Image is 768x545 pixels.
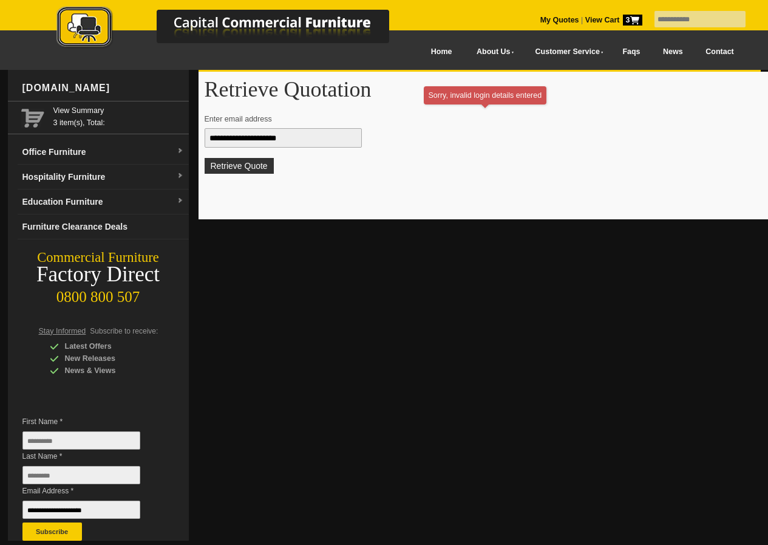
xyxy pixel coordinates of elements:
div: News & Views [50,365,165,377]
a: Hospitality Furnituredropdown [18,165,189,190]
h1: Retrieve Quotation [205,78,767,101]
a: Education Furnituredropdown [18,190,189,214]
a: View Cart3 [583,16,642,24]
div: Factory Direct [8,266,189,283]
a: My Quotes [540,16,579,24]
p: Enter email address [205,113,755,125]
img: dropdown [177,197,184,205]
a: Capital Commercial Furniture Logo [23,6,448,54]
div: Latest Offers [50,340,165,352]
span: Subscribe to receive: [90,327,158,335]
button: Retrieve Quote [205,158,274,174]
strong: View Cart [585,16,642,24]
span: Email Address * [22,485,158,497]
a: About Us [463,38,522,66]
span: 3 [623,15,642,26]
span: 3 item(s), Total: [53,105,184,127]
a: News [651,38,694,66]
button: Subscribe [22,523,82,541]
input: First Name * [22,431,140,450]
a: Contact [694,38,745,66]
a: View Summary [53,105,184,117]
span: Stay Informed [39,327,86,335]
input: Email Address * [22,501,140,519]
a: Customer Service [522,38,611,66]
img: dropdown [177,173,184,180]
div: Commercial Furniture [8,249,189,266]
span: First Name * [22,416,158,428]
a: Furniture Clearance Deals [18,214,189,239]
div: Sorry, invalid login details entered [429,95,542,104]
img: dropdown [177,148,184,155]
img: Capital Commercial Furniture Logo [23,6,448,50]
a: Faqs [611,38,652,66]
div: New Releases [50,352,165,365]
div: 0800 800 507 [8,283,189,306]
span: Last Name * [22,450,158,462]
a: Office Furnituredropdown [18,140,189,165]
input: Last Name * [22,466,140,484]
div: [DOMAIN_NAME] [18,70,189,106]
